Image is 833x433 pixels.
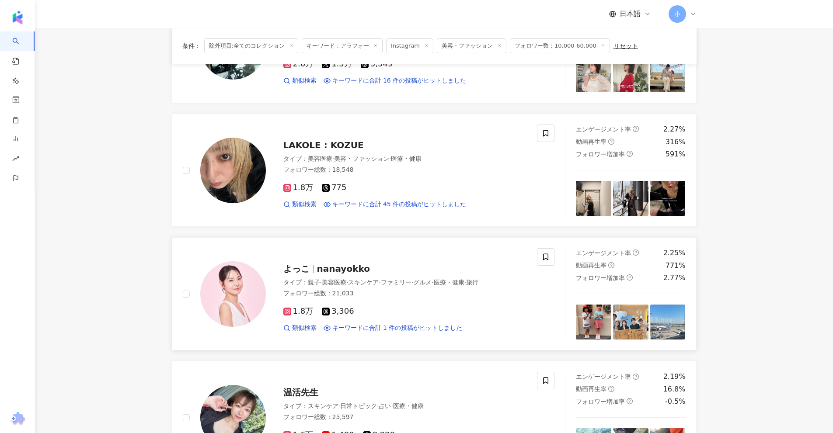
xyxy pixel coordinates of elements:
[283,387,318,398] span: 温活先生
[308,402,338,409] span: スキンケア
[650,57,686,92] img: post-image
[466,279,478,286] span: 旅行
[665,397,685,406] div: -0.5%
[334,155,389,162] span: 美容・ファッション
[332,76,467,85] span: キーワードに合計 16 件の投稿がヒットしました
[434,279,464,286] span: 医療・健康
[627,398,633,404] span: question-circle
[381,279,411,286] span: ファミリー
[391,402,393,409] span: ·
[283,59,314,69] span: 2.6万
[576,373,631,380] span: エンゲージメント率
[437,38,506,53] span: 美容・ファッション
[432,279,433,286] span: ·
[200,261,266,327] img: KOL Avatar
[9,412,26,426] img: chrome extension
[348,279,379,286] span: スキンケア
[292,76,317,85] span: 類似検索
[292,324,317,333] span: 類似検索
[576,249,631,256] span: エンゲージメント率
[283,155,527,163] div: タイプ ：
[650,305,686,340] img: post-image
[413,279,432,286] span: グルメ
[576,151,625,158] span: フォロワー増加率
[346,279,348,286] span: ·
[283,402,527,411] div: タイプ ：
[663,273,686,283] div: 2.77%
[283,183,314,192] span: 1.8万
[322,183,346,192] span: 775
[200,138,266,203] img: KOL Avatar
[576,262,606,269] span: 動画再生率
[332,324,463,333] span: キーワードに合計 1 件の投稿がヒットしました
[674,9,680,19] span: 小
[391,155,422,162] span: 医療・健康
[361,59,393,69] span: 3,349
[666,149,686,159] div: 591%
[613,57,648,92] img: post-image
[576,398,625,405] span: フォロワー増加率
[379,279,380,286] span: ·
[308,279,320,286] span: 親子
[379,402,391,409] span: 占い
[322,307,354,316] span: 3,306
[627,274,633,281] span: question-circle
[10,10,24,24] img: logo icon
[283,263,310,274] span: よっこ
[389,155,391,162] span: ·
[510,38,610,53] span: フォロワー数：10,000-60,000
[608,262,614,268] span: question-circle
[576,57,611,92] img: post-image
[320,279,322,286] span: ·
[332,155,334,162] span: ·
[620,9,641,19] span: 日本語
[411,279,413,286] span: ·
[633,374,639,380] span: question-circle
[576,274,625,281] span: フォロワー増加率
[302,38,383,53] span: キーワード：アラフォー
[576,138,606,145] span: 動画再生率
[464,279,466,286] span: ·
[576,305,611,340] img: post-image
[308,155,332,162] span: 美容医療
[576,181,611,216] img: post-image
[608,139,614,145] span: question-circle
[377,402,379,409] span: ·
[283,200,317,209] a: 類似検索
[283,278,527,287] div: タイプ ：
[663,248,686,258] div: 2.25%
[317,263,370,274] span: nanayokko
[338,402,340,409] span: ·
[322,59,352,69] span: 1.5万
[666,137,686,147] div: 316%
[324,200,467,209] a: キーワードに合計 45 件の投稿がヒットしました
[283,324,317,333] a: 類似検索
[627,151,633,157] span: question-circle
[322,279,346,286] span: 美容医療
[182,42,201,49] span: 条件 ：
[613,305,648,340] img: post-image
[12,150,19,170] span: rise
[340,402,377,409] span: 日常トピック
[613,181,648,216] img: post-image
[386,38,433,53] span: Instagram
[576,385,606,392] span: 動画再生率
[204,38,298,53] span: 除外項目:全てのコレクション
[633,126,639,132] span: question-circle
[172,114,697,227] a: KOL AvatarLAKOLE : KOZUEタイプ：美容医療·美容・ファッション·医療・健康フォロワー総数：18,5481.8万775類似検索キーワードに合計 45 件の投稿がヒットしました...
[608,386,614,392] span: question-circle
[650,181,686,216] img: post-image
[663,385,686,394] div: 16.8%
[283,140,364,150] span: LAKOLE : KOZUE
[393,402,424,409] span: 医療・健康
[633,249,639,256] span: question-circle
[663,125,686,134] div: 2.27%
[283,166,527,174] div: フォロワー総数 ： 18,548
[324,76,467,85] a: キーワードに合計 16 件の投稿がヒットしました
[613,42,638,49] div: リセット
[663,372,686,381] div: 2.19%
[666,261,686,270] div: 771%
[283,413,527,422] div: フォロワー総数 ： 25,597
[283,307,314,316] span: 1.8万
[332,200,467,209] span: キーワードに合計 45 件の投稿がヒットしました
